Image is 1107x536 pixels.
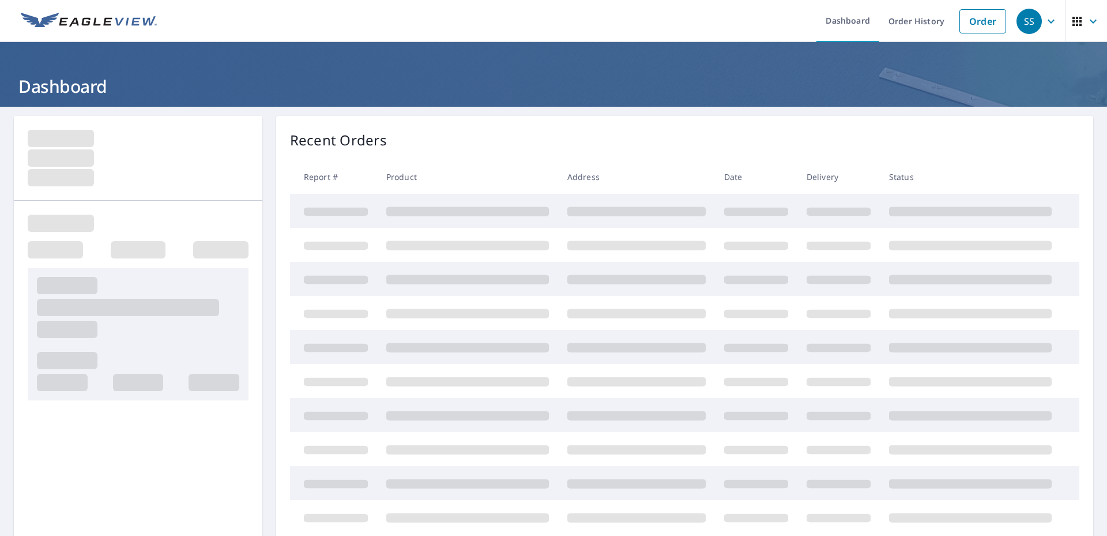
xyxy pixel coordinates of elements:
th: Date [715,160,797,194]
a: Order [959,9,1006,33]
th: Address [558,160,715,194]
th: Report # [290,160,377,194]
div: SS [1016,9,1042,34]
th: Delivery [797,160,880,194]
img: EV Logo [21,13,157,30]
th: Product [377,160,558,194]
p: Recent Orders [290,130,387,151]
th: Status [880,160,1061,194]
h1: Dashboard [14,74,1093,98]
